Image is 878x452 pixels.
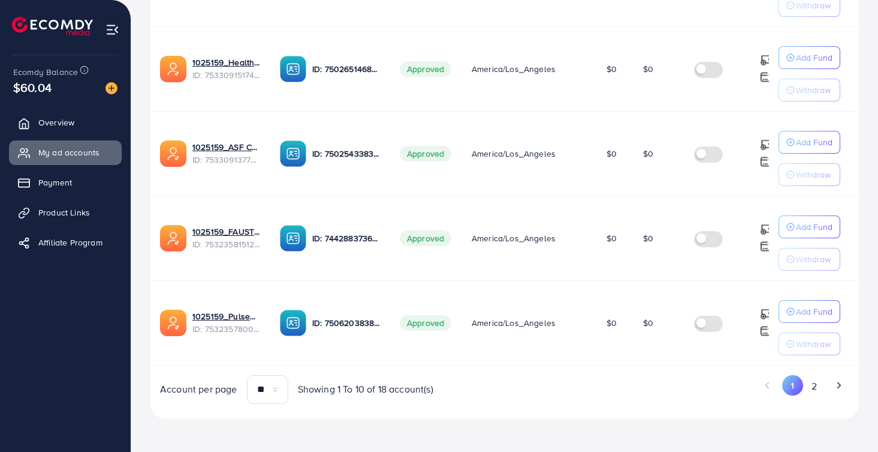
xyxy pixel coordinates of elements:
button: Go to page 2 [803,375,825,397]
span: $0 [607,317,617,329]
p: Withdraw [796,252,831,267]
img: top-up amount [760,308,773,321]
span: Payment [38,176,72,188]
p: ID: 7502543383911923713 [312,146,381,161]
button: Add Fund [779,131,840,154]
span: ID: 7532357800161394689 [192,323,261,335]
span: $0 [643,63,653,75]
img: top-up amount [760,325,773,337]
span: $0 [607,148,617,160]
img: ic-ba-acc.ded83a64.svg [280,310,306,336]
button: Withdraw [779,333,840,355]
span: ID: 7533091377543020561 [192,154,261,166]
span: Approved [400,146,451,161]
p: Withdraw [796,167,831,182]
button: Add Fund [779,215,840,238]
span: $0 [607,63,617,75]
div: <span class='underline'>1025159_Healthy Vibrant Living_1753934588845</span></br>7533091517477666817 [192,56,261,81]
img: top-up amount [760,223,773,236]
a: 1025159_ASF Culinary Lab_1753934535137 [192,141,261,153]
img: ic-ba-acc.ded83a64.svg [280,56,306,82]
img: ic-ads-acc.e4c84228.svg [160,225,186,252]
span: Overview [38,116,74,128]
a: Payment [9,170,122,194]
img: top-up amount [760,155,773,168]
span: Account per page [160,382,237,396]
a: Overview [9,110,122,134]
p: Add Fund [796,50,832,65]
span: Approved [400,231,451,246]
a: My ad accounts [9,140,122,164]
img: logo [12,17,93,35]
button: Withdraw [779,248,840,271]
button: Go to next page [828,375,849,396]
span: Showing 1 To 10 of 18 account(s) [298,382,433,396]
span: My ad accounts [38,146,99,158]
button: Withdraw [779,79,840,101]
img: top-up amount [760,240,773,253]
span: America/Los_Angeles [472,148,556,160]
div: <span class='underline'>1025159_ASF Culinary Lab_1753934535137</span></br>7533091377543020561 [192,141,261,166]
a: Affiliate Program [9,231,122,255]
img: ic-ba-acc.ded83a64.svg [280,140,306,167]
img: ic-ads-acc.e4c84228.svg [160,310,186,336]
span: Affiliate Program [38,237,102,249]
img: top-up amount [760,139,773,151]
p: ID: 7442883736774967297 [312,231,381,246]
img: image [105,82,117,94]
p: Add Fund [796,135,832,149]
div: <span class='underline'>1025159_FAUSTO SEGURA7_1753763812291</span></br>7532358151207763985 [192,226,261,250]
span: Product Links [38,206,90,218]
img: menu [105,23,119,37]
img: ic-ads-acc.e4c84228.svg [160,140,186,167]
span: $60.04 [13,79,52,96]
p: Withdraw [796,337,831,351]
span: $0 [643,148,653,160]
a: 1025159_Healthy Vibrant Living_1753934588845 [192,56,261,68]
div: <span class='underline'>1025159_PulseNest Move Hub_1753763732012</span></br>7532357800161394689 [192,310,261,335]
iframe: Chat [827,398,869,443]
span: $0 [607,232,617,244]
ul: Pagination [514,375,849,397]
img: top-up amount [760,71,773,83]
img: ic-ba-acc.ded83a64.svg [280,225,306,252]
span: ID: 7533091517477666817 [192,69,261,81]
span: America/Los_Angeles [472,232,556,244]
span: $0 [643,232,653,244]
span: $0 [643,317,653,329]
p: Add Fund [796,304,832,319]
p: ID: 7506203838807408641 [312,316,381,330]
button: Go to page 1 [782,375,803,396]
p: Withdraw [796,83,831,97]
img: ic-ads-acc.e4c84228.svg [160,56,186,82]
button: Add Fund [779,300,840,323]
span: America/Los_Angeles [472,317,556,329]
a: 1025159_PulseNest Move Hub_1753763732012 [192,310,261,322]
button: Add Fund [779,46,840,69]
p: Add Fund [796,220,832,234]
span: Approved [400,61,451,77]
a: Product Links [9,200,122,224]
img: top-up amount [760,54,773,67]
p: ID: 7502651468420317191 [312,62,381,76]
span: ID: 7532358151207763985 [192,238,261,250]
button: Withdraw [779,163,840,186]
a: 1025159_FAUSTO SEGURA7_1753763812291 [192,226,261,238]
span: America/Los_Angeles [472,63,556,75]
span: Ecomdy Balance [13,66,78,78]
span: Approved [400,315,451,331]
